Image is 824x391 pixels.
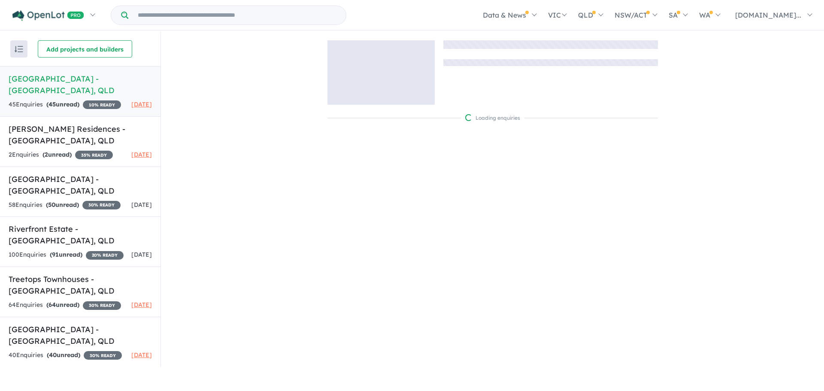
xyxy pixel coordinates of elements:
span: 40 [49,351,57,359]
span: 50 [48,201,55,209]
button: Add projects and builders [38,40,132,58]
h5: [GEOGRAPHIC_DATA] - [GEOGRAPHIC_DATA] , QLD [9,324,152,347]
div: 40 Enquir ies [9,350,122,361]
strong: ( unread) [46,201,79,209]
input: Try estate name, suburb, builder or developer [130,6,344,24]
div: 58 Enquir ies [9,200,121,210]
span: 91 [52,251,59,258]
span: [DATE] [131,100,152,108]
strong: ( unread) [50,251,82,258]
div: 2 Enquir ies [9,150,113,160]
span: 35 % READY [75,151,113,159]
span: [DATE] [131,351,152,359]
strong: ( unread) [47,351,80,359]
span: 2 [45,151,48,158]
img: Openlot PRO Logo White [12,10,84,21]
span: 30 % READY [84,351,122,360]
span: 30 % READY [82,201,121,209]
span: [DATE] [131,301,152,309]
div: 64 Enquir ies [9,300,121,310]
strong: ( unread) [42,151,72,158]
img: sort.svg [15,46,23,52]
span: 30 % READY [83,301,121,310]
h5: Treetops Townhouses - [GEOGRAPHIC_DATA] , QLD [9,273,152,297]
span: 10 % READY [83,100,121,109]
div: 45 Enquir ies [9,100,121,110]
h5: [GEOGRAPHIC_DATA] - [GEOGRAPHIC_DATA] , QLD [9,173,152,197]
strong: ( unread) [46,100,79,108]
h5: [GEOGRAPHIC_DATA] - [GEOGRAPHIC_DATA] , QLD [9,73,152,96]
div: Loading enquiries [465,114,520,122]
span: 20 % READY [86,251,124,260]
span: [DATE] [131,251,152,258]
div: 100 Enquir ies [9,250,124,260]
span: 64 [48,301,56,309]
strong: ( unread) [46,301,79,309]
span: 45 [48,100,56,108]
h5: Riverfront Estate - [GEOGRAPHIC_DATA] , QLD [9,223,152,246]
span: [DATE] [131,151,152,158]
h5: [PERSON_NAME] Residences - [GEOGRAPHIC_DATA] , QLD [9,123,152,146]
span: [DATE] [131,201,152,209]
span: [DOMAIN_NAME]... [735,11,801,19]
